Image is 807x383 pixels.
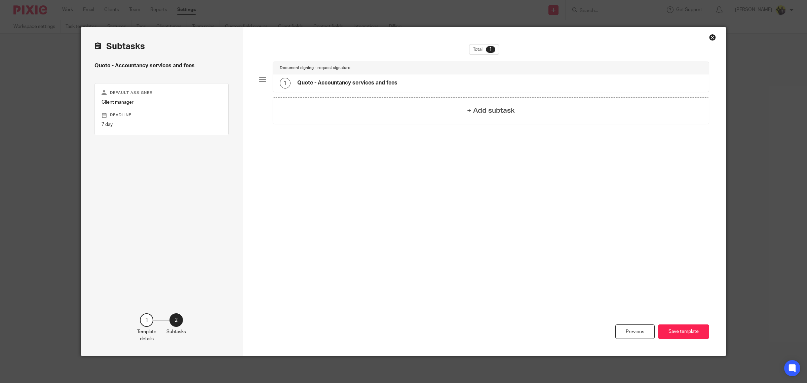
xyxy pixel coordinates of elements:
div: 1 [140,313,153,327]
div: Previous [615,324,655,339]
div: 2 [169,313,183,327]
p: 7 day [102,121,222,128]
p: Subtasks [166,328,186,335]
p: Client manager [102,99,222,106]
h4: + Add subtask [467,105,515,116]
div: Close this dialog window [709,34,716,41]
div: 1 [486,46,495,53]
p: Default assignee [102,90,222,96]
h4: Quote - Accountancy services and fees [94,62,229,69]
div: 1 [280,78,291,89]
h2: Subtasks [94,41,145,52]
h4: Document signing - request signature [280,65,350,71]
h4: Quote - Accountancy services and fees [297,79,397,86]
div: Total [469,44,499,55]
button: Save template [658,324,709,339]
p: Deadline [102,112,222,118]
p: Template details [137,328,156,342]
